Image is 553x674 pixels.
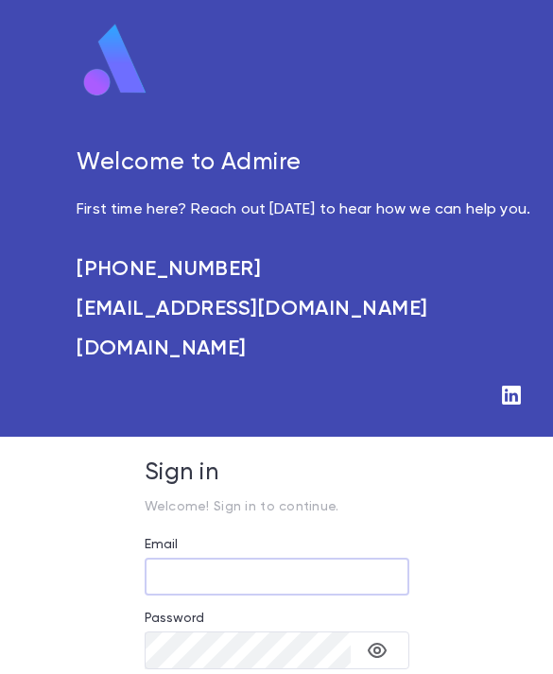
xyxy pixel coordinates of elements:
[77,149,530,178] h5: Welcome to Admire
[145,537,179,552] label: Email
[145,499,409,514] p: Welcome! Sign in to continue.
[77,337,530,361] a: [DOMAIN_NAME]
[77,23,154,98] img: logo
[358,631,396,669] button: toggle password visibility
[145,459,409,488] h5: Sign in
[77,297,530,321] a: [EMAIL_ADDRESS][DOMAIN_NAME]
[145,611,205,626] label: Password
[77,200,530,219] p: First time here? Reach out [DATE] to hear how we can help you.
[77,257,530,282] a: [PHONE_NUMBER]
